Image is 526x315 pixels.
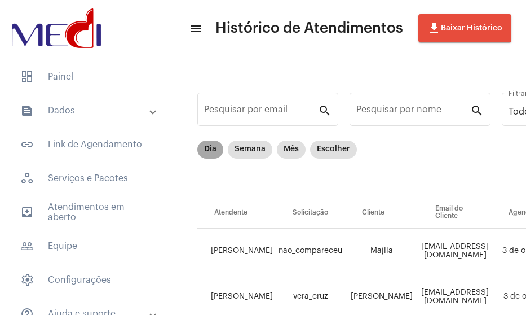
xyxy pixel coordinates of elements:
span: nao_compareceu [279,247,342,255]
mat-icon: sidenav icon [20,205,34,219]
mat-icon: sidenav icon [20,104,34,117]
img: d3a1b5fa-500b-b90f-5a1c-719c20e9830b.png [9,6,104,51]
mat-chip: Mês [277,141,306,159]
td: [EMAIL_ADDRESS][DOMAIN_NAME] [418,229,492,274]
span: Histórico de Atendimentos [215,19,403,37]
th: Atendente [197,197,276,229]
th: Email do Cliente [418,197,492,229]
button: Baixar Histórico [418,14,511,42]
mat-chip: Escolher [310,141,357,159]
input: Pesquisar por nome [356,107,470,117]
span: Link de Agendamento [11,131,157,158]
mat-expansion-panel-header: sidenav iconDados [7,97,169,124]
span: vera_cruz [293,292,328,300]
th: Cliente [345,197,418,229]
span: sidenav icon [20,70,34,84]
span: Atendimentos em aberto [11,199,157,226]
span: Configurações [11,266,157,294]
th: Solicitação [276,197,345,229]
span: Baixar Histórico [427,24,502,32]
td: [PERSON_NAME] [197,229,276,274]
mat-icon: search [470,103,484,117]
mat-icon: file_download [427,21,441,35]
span: Serviços e Pacotes [11,165,157,192]
mat-icon: search [318,103,331,117]
mat-icon: sidenav icon [20,239,34,253]
mat-panel-title: Dados [20,104,151,117]
span: sidenav icon [20,273,34,287]
mat-icon: sidenav icon [189,22,201,36]
td: Majlla [345,229,418,274]
mat-chip: Dia [197,141,223,159]
span: Equipe [11,233,157,260]
input: Pesquisar por email [204,107,318,117]
span: Painel [11,63,157,90]
mat-icon: sidenav icon [20,138,34,151]
span: sidenav icon [20,172,34,185]
mat-chip: Semana [228,141,272,159]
